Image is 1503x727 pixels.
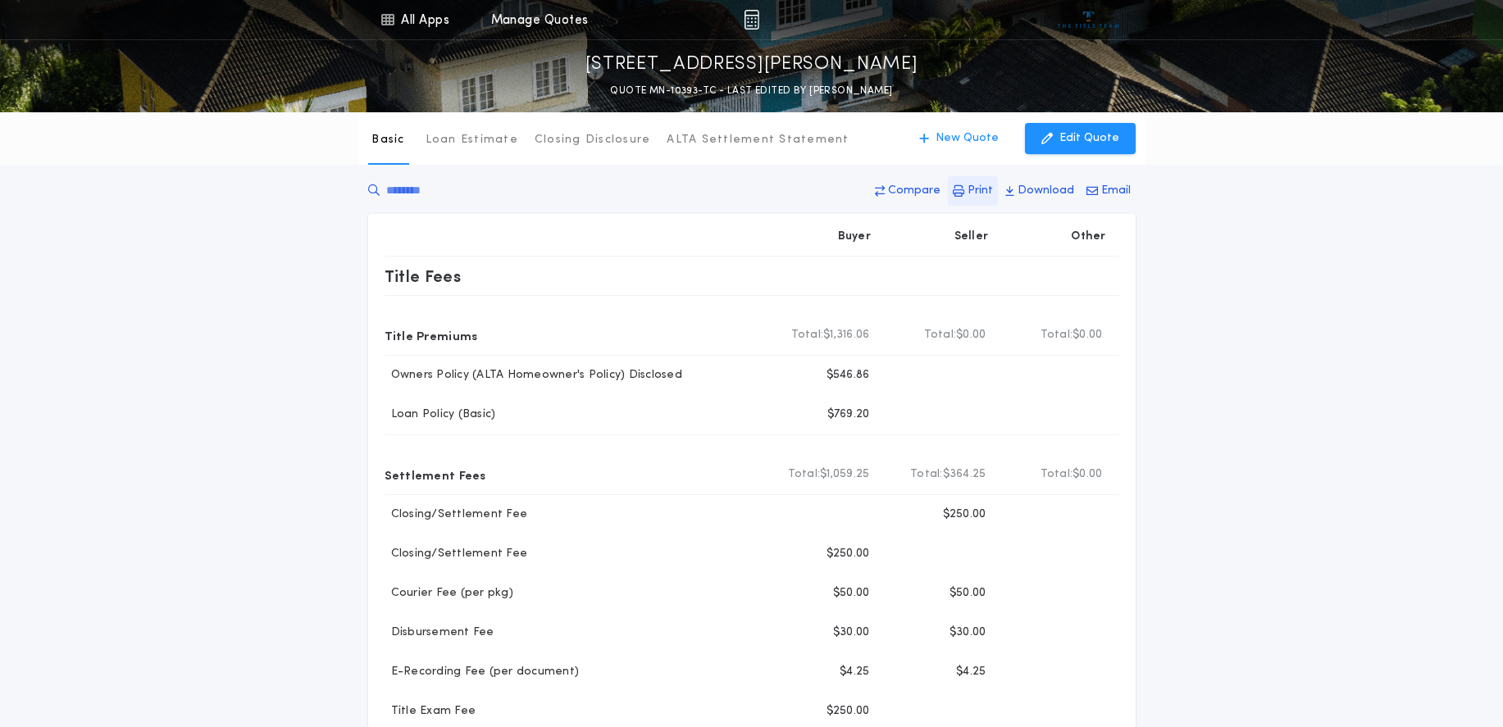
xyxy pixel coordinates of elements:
[936,130,999,147] p: New Quote
[385,322,478,348] p: Title Premiums
[371,132,404,148] p: Basic
[903,123,1015,154] button: New Quote
[385,585,513,602] p: Courier Fee (per pkg)
[744,10,759,30] img: img
[385,664,580,680] p: E-Recording Fee (per document)
[1025,123,1136,154] button: Edit Quote
[1101,183,1131,199] p: Email
[820,466,869,483] span: $1,059.25
[585,52,918,78] p: [STREET_ADDRESS][PERSON_NAME]
[791,327,824,343] b: Total:
[1073,327,1102,343] span: $0.00
[950,625,986,641] p: $30.00
[385,546,528,562] p: Closing/Settlement Fee
[1082,176,1136,206] button: Email
[1071,229,1105,245] p: Other
[838,229,871,245] p: Buyer
[385,367,682,384] p: Owners Policy (ALTA Homeowner's Policy) Disclosed
[385,461,486,488] p: Settlement Fees
[943,466,986,483] span: $364.25
[827,407,870,423] p: $769.20
[924,327,957,343] b: Total:
[870,176,945,206] button: Compare
[385,703,476,720] p: Title Exam Fee
[833,625,870,641] p: $30.00
[956,327,986,343] span: $0.00
[943,507,986,523] p: $250.00
[956,664,986,680] p: $4.25
[833,585,870,602] p: $50.00
[385,625,494,641] p: Disbursement Fee
[840,664,869,680] p: $4.25
[910,466,943,483] b: Total:
[385,263,462,289] p: Title Fees
[385,407,496,423] p: Loan Policy (Basic)
[1018,183,1074,199] p: Download
[426,132,518,148] p: Loan Estimate
[827,546,870,562] p: $250.00
[1041,466,1073,483] b: Total:
[950,585,986,602] p: $50.00
[1000,176,1079,206] button: Download
[1041,327,1073,343] b: Total:
[385,507,528,523] p: Closing/Settlement Fee
[827,703,870,720] p: $250.00
[610,83,892,99] p: QUOTE MN-10393-TC - LAST EDITED BY [PERSON_NAME]
[954,229,989,245] p: Seller
[948,176,998,206] button: Print
[788,466,821,483] b: Total:
[1059,130,1119,147] p: Edit Quote
[1073,466,1102,483] span: $0.00
[535,132,651,148] p: Closing Disclosure
[823,327,869,343] span: $1,316.06
[827,367,870,384] p: $546.86
[1058,11,1119,28] img: vs-icon
[888,183,941,199] p: Compare
[968,183,993,199] p: Print
[667,132,849,148] p: ALTA Settlement Statement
